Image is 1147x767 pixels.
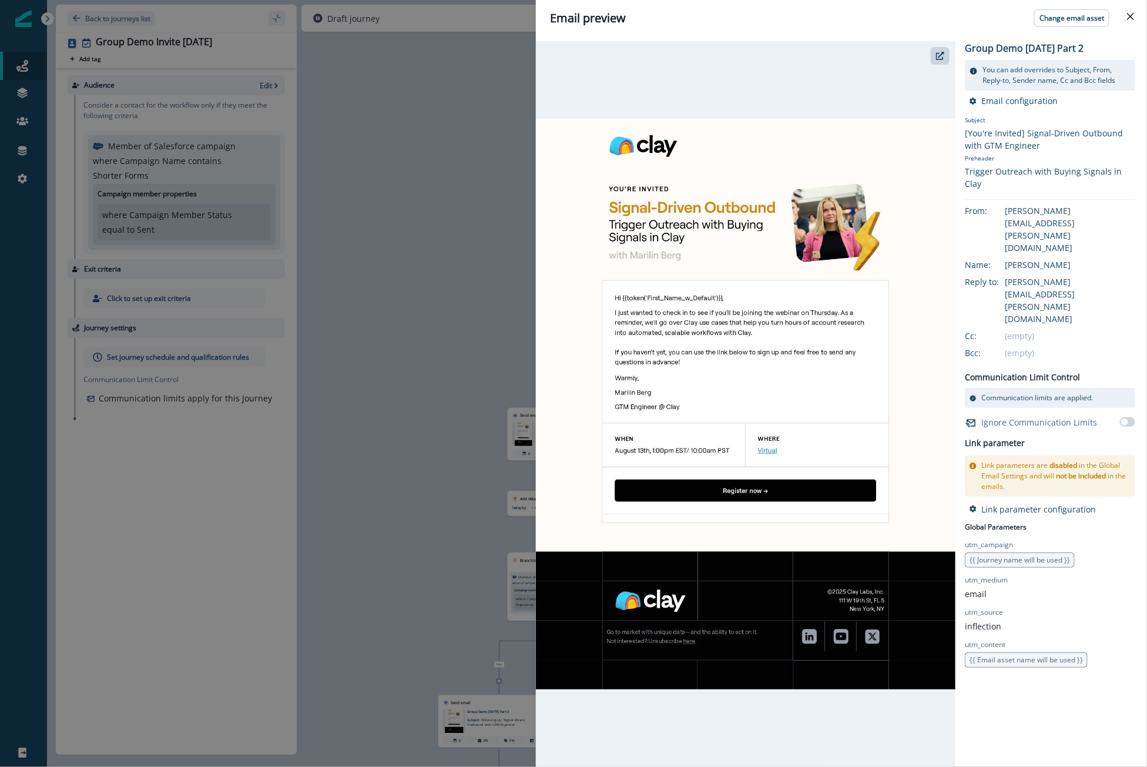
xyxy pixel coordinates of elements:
span: {{ Journey name will be used }} [970,555,1070,565]
div: Reply to: [965,276,1024,288]
div: (empty) [1005,347,1135,359]
div: Trigger Outreach with Buying Signals in Clay [965,165,1135,190]
p: Ignore Communication Limits [981,416,1097,428]
div: [PERSON_NAME][EMAIL_ADDRESS][PERSON_NAME][DOMAIN_NAME] [1005,276,1135,325]
div: Name: [965,259,1024,271]
p: Preheader [965,152,1135,165]
p: Communication limits are applied. [981,393,1093,403]
p: You can add overrides to Subject, From, Reply-to, Sender name, Cc and Bcc fields [982,65,1131,86]
span: {{ Email asset name will be used }} [970,655,1083,665]
div: From: [965,205,1024,217]
p: utm_medium [965,575,1008,585]
p: email [965,588,987,600]
p: Link parameters are in the Global Email Settings and will in the emails. [981,460,1131,492]
div: [PERSON_NAME] [1005,259,1135,271]
p: inflection [965,620,1001,632]
div: [You're Invited] Signal-Driven Outbound with GTM Engineer [965,127,1135,152]
p: Global Parameters [965,520,1027,532]
div: Bcc: [965,347,1024,359]
div: [PERSON_NAME][EMAIL_ADDRESS][PERSON_NAME][DOMAIN_NAME] [1005,205,1135,254]
p: Email configuration [981,95,1058,106]
button: Change email asset [1034,9,1109,27]
button: Link parameter configuration [970,504,1096,515]
p: Link parameter configuration [981,504,1096,515]
button: Email configuration [970,95,1058,106]
div: Email preview [550,9,1133,27]
p: Change email asset [1039,14,1104,22]
h2: Link parameter [965,436,1025,451]
p: Group Demo [DATE] Part 2 [965,41,1084,55]
button: Close [1121,7,1140,26]
p: Communication Limit Control [965,371,1080,383]
img: email asset unavailable [536,119,955,689]
p: utm_source [965,607,1003,618]
span: disabled [1049,460,1077,470]
p: Subject [965,116,1135,127]
span: not be included [1056,471,1106,481]
div: (empty) [1005,330,1135,342]
p: utm_content [965,639,1005,650]
p: utm_campaign [965,540,1013,550]
div: Cc: [965,330,1024,342]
